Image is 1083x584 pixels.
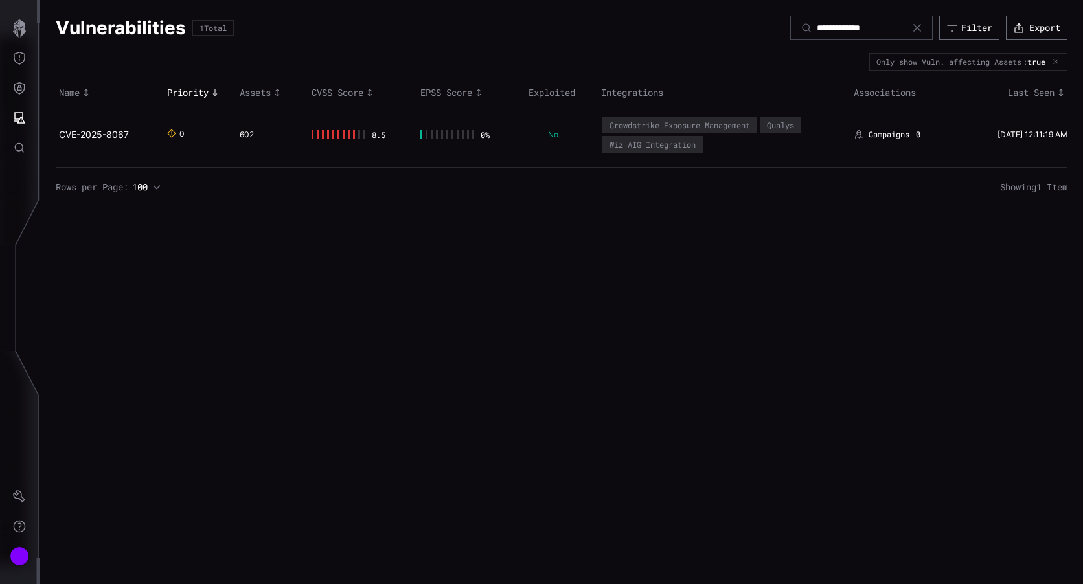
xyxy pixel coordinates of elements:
[59,87,161,98] div: Toggle sort direction
[167,87,233,98] div: Toggle sort direction
[939,16,999,40] button: Filter
[56,181,128,193] span: Rows per Page:
[420,87,522,98] div: Toggle sort direction
[850,84,959,102] th: Associations
[1027,57,1045,66] span: true
[1000,181,1067,193] span: Showing 1
[961,22,992,34] div: Filter
[916,129,920,140] span: 0
[199,24,227,32] div: 1 Total
[525,84,598,102] th: Exploited
[179,129,190,140] div: 0
[610,140,696,149] div: Wiz AIG Integration
[481,130,495,139] div: 0 %
[56,16,186,39] h1: Vulnerabilities
[312,87,413,98] div: Toggle sort direction
[1047,181,1067,193] span: Item
[963,87,1067,98] div: Toggle sort direction
[1023,57,1050,66] div: :
[869,129,909,140] span: Campaigns
[610,120,750,129] div: Crowdstrike Exposure Management
[372,130,386,139] div: 8.5
[876,58,1021,65] div: Only show Vuln. affecting Assets
[598,84,851,102] th: Integrations
[1006,16,1067,40] button: Export
[997,129,1067,139] time: [DATE] 12:11:19 AM
[548,129,585,140] p: No
[59,129,129,140] a: CVE-2025-8067
[131,181,162,194] button: 100
[240,87,306,98] div: Toggle sort direction
[767,120,794,129] div: Qualys
[240,129,296,140] div: 602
